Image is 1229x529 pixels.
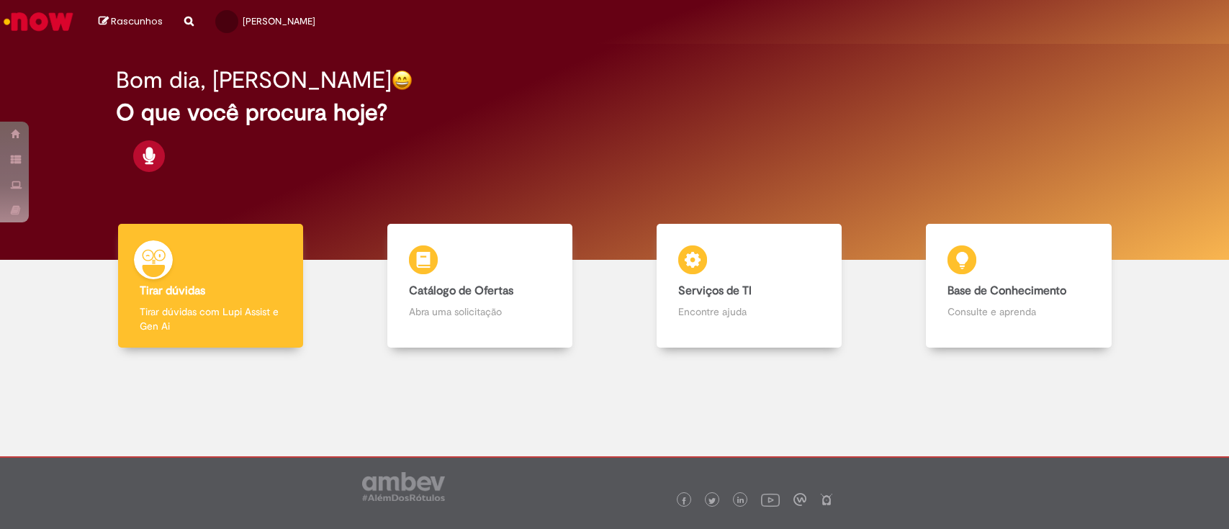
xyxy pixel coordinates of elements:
img: logo_footer_facebook.png [680,497,688,505]
img: logo_footer_youtube.png [761,490,780,509]
b: Tirar dúvidas [140,284,205,298]
h2: O que você procura hoje? [116,100,1113,125]
p: Abra uma solicitação [409,304,551,319]
a: Catálogo de Ofertas Abra uma solicitação [345,224,614,348]
h2: Bom dia, [PERSON_NAME] [116,68,392,93]
b: Serviços de TI [678,284,752,298]
a: Base de Conhecimento Consulte e aprenda [884,224,1153,348]
img: logo_footer_twitter.png [708,497,716,505]
img: logo_footer_naosei.png [820,493,833,506]
a: Rascunhos [99,15,163,29]
p: Tirar dúvidas com Lupi Assist e Gen Ai [140,304,282,333]
p: Encontre ajuda [678,304,820,319]
img: logo_footer_workplace.png [793,493,806,506]
img: logo_footer_ambev_rotulo_gray.png [362,472,445,501]
img: ServiceNow [1,7,76,36]
img: logo_footer_linkedin.png [737,497,744,505]
a: Serviços de TI Encontre ajuda [615,224,884,348]
p: Consulte e aprenda [947,304,1089,319]
span: [PERSON_NAME] [243,15,315,27]
b: Base de Conhecimento [947,284,1066,298]
img: happy-face.png [392,70,413,91]
span: Rascunhos [111,14,163,28]
a: Tirar dúvidas Tirar dúvidas com Lupi Assist e Gen Ai [76,224,345,348]
b: Catálogo de Ofertas [409,284,513,298]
